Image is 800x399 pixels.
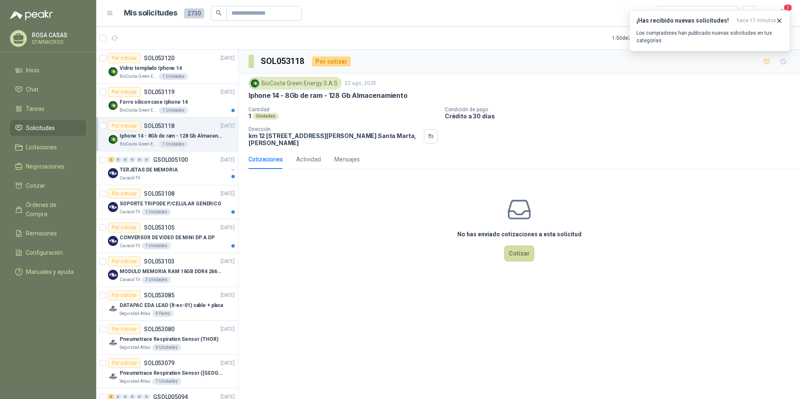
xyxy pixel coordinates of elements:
[142,209,171,215] div: 1 Unidades
[120,344,151,351] p: Seguridad Atlas
[216,10,222,16] span: search
[122,157,128,163] div: 0
[345,79,376,87] p: 22 ago, 2025
[221,325,235,333] p: [DATE]
[10,139,86,155] a: Licitaciones
[96,84,238,118] a: Por cotizarSOL053119[DATE] Company LogoForro silicon case Iphone 14BioCosta Green Energy S.A.S1 U...
[221,258,235,266] p: [DATE]
[737,17,776,24] span: hace 17 minutos
[249,155,283,164] div: Cotizaciones
[10,245,86,261] a: Configuración
[783,4,792,12] span: 1
[120,132,224,140] p: Iphone 14 - 8Gb de ram - 128 Gb Almacenamiento
[108,223,141,233] div: Por cotizar
[144,55,174,61] p: SOL053120
[153,157,188,163] p: GSOL005100
[108,202,118,212] img: Company Logo
[96,321,238,355] a: Por cotizarSOL053080[DATE] Company LogoPneumotrace Respiration Sensor (THOR)Seguridad Atlas4 Unid...
[159,73,188,80] div: 1 Unidades
[120,64,182,72] p: Vidrio templado Iphone 14
[96,287,238,321] a: Por cotizarSOL053085[DATE] Company LogoDATAPAC EDA LEAD (lt-ec-01) cable + placaSeguridad Atlas9 ...
[120,98,188,106] p: Forro silicon case Iphone 14
[261,55,305,68] h3: SOL053118
[152,344,181,351] div: 4 Unidades
[144,157,150,163] div: 0
[120,310,151,317] p: Seguridad Atlas
[96,219,238,253] a: Por cotizarSOL053105[DATE] Company LogoCONVERSOR DE VIDEO DE MINI DP A DPCaracol TV1 Unidades
[296,155,321,164] div: Actividad
[249,126,421,132] p: Dirección
[221,190,235,198] p: [DATE]
[10,159,86,174] a: Negociaciones
[775,6,790,21] button: 1
[108,236,118,246] img: Company Logo
[120,302,223,309] p: DATAPAC EDA LEAD (lt-ec-01) cable + placa
[108,324,141,334] div: Por cotizar
[249,113,251,120] p: 1
[10,120,86,136] a: Solicitudes
[120,268,224,276] p: MODULO MEMORIA RAM 16GB DDR4 2666 MHZ - PORTATIL
[108,155,236,182] a: 2 0 0 0 0 0 GSOL005100[DATE] Company LogoTERJETAS DE MEMORIACaracol TV
[120,378,151,385] p: Seguridad Atlas
[120,243,140,249] p: Caracol TV
[144,326,174,332] p: SOL053080
[10,197,86,222] a: Órdenes de Compra
[120,276,140,283] p: Caracol TV
[124,7,177,19] h1: Mis solicitudes
[26,248,63,257] span: Configuración
[250,79,259,88] img: Company Logo
[10,264,86,280] a: Manuales y ayuda
[120,73,157,80] p: BioCosta Green Energy S.A.S
[120,209,140,215] p: Caracol TV
[120,166,178,174] p: TERJETAS DE MEMORIA
[108,66,118,77] img: Company Logo
[144,360,174,366] p: SOL053079
[221,54,235,62] p: [DATE]
[10,225,86,241] a: Remisiones
[108,358,141,368] div: Por cotizar
[221,224,235,232] p: [DATE]
[457,230,582,239] h3: No has enviado cotizaciones a esta solicitud
[144,292,174,298] p: SOL053085
[636,17,733,24] h3: ¡Has recibido nuevas solicitudes!
[221,122,235,130] p: [DATE]
[184,8,204,18] span: 2730
[249,91,408,100] p: Iphone 14 - 8Gb de ram - 128 Gb Almacenamiento
[26,143,57,152] span: Licitaciones
[108,256,141,266] div: Por cotizar
[152,378,181,385] div: 7 Unidades
[120,107,157,114] p: BioCosta Green Energy S.A.S
[26,200,78,219] span: Órdenes de Compra
[26,162,64,171] span: Negociaciones
[445,107,797,113] p: Condición de pago
[144,89,174,95] p: SOL053119
[120,234,215,242] p: CONVERSOR DE VIDEO DE MINI DP A DP
[636,29,783,44] p: Los compradores han publicado nuevas solicitudes en tus categorías.
[108,270,118,280] img: Company Logo
[10,178,86,194] a: Cotizar
[120,175,140,182] p: Caracol TV
[249,132,421,146] p: km 12 [STREET_ADDRESS][PERSON_NAME] Santa Marta , [PERSON_NAME]
[629,10,790,51] button: ¡Has recibido nuevas solicitudes!hace 17 minutos Los compradores han publicado nuevas solicitudes...
[96,50,238,84] a: Por cotizarSOL053120[DATE] Company LogoVidrio templado Iphone 14BioCosta Green Energy S.A.S1 Unid...
[120,200,221,208] p: SOPORTE TRIPODE P/CELULAR GENERICO
[108,100,118,110] img: Company Logo
[26,123,55,133] span: Solicitudes
[144,123,174,129] p: SOL053118
[32,32,84,38] p: ROSA CASAS
[221,156,235,164] p: [DATE]
[108,53,141,63] div: Por cotizar
[32,40,84,45] p: STARMICROS
[108,338,118,348] img: Company Logo
[159,141,188,148] div: 1 Unidades
[221,88,235,96] p: [DATE]
[253,113,279,120] div: Unidades
[612,31,667,45] div: 1 - 50 de 2671
[144,225,174,230] p: SOL053105
[108,134,118,144] img: Company Logo
[10,62,86,78] a: Inicio
[129,157,136,163] div: 0
[26,85,38,94] span: Chat
[152,310,174,317] div: 9 Pares
[144,258,174,264] p: SOL053103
